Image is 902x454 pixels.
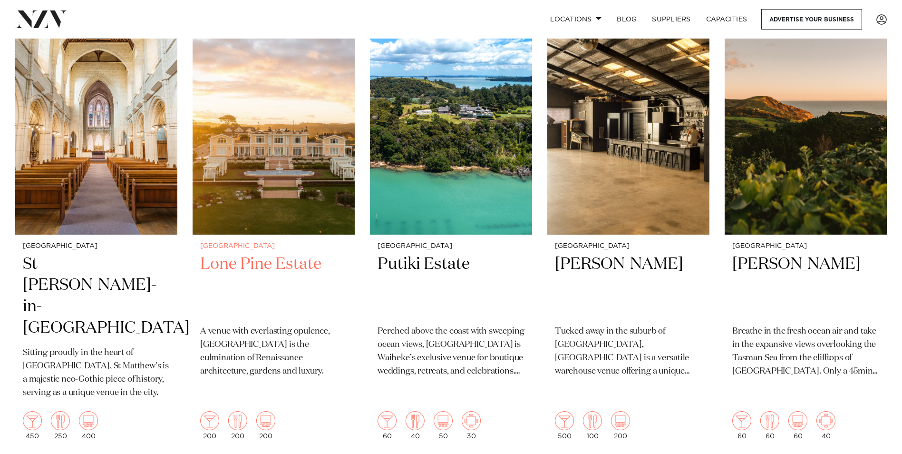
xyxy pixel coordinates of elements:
[228,411,247,440] div: 200
[732,325,879,378] p: Breathe in the fresh ocean air and take in the expansive views overlooking the Tasman Sea from th...
[193,17,355,447] a: [GEOGRAPHIC_DATA] Lone Pine Estate A venue with everlasting opulence, [GEOGRAPHIC_DATA] is the cu...
[555,411,574,430] img: cocktail.png
[698,9,755,30] a: Capacities
[370,17,532,235] img: Aerial view of Putiki Estate on Waiheke Island
[732,243,879,250] small: [GEOGRAPHIC_DATA]
[725,17,887,447] a: [GEOGRAPHIC_DATA] [PERSON_NAME] Breathe in the fresh ocean air and take in the expansive views ov...
[611,411,630,440] div: 200
[760,411,779,440] div: 60
[434,411,453,440] div: 50
[644,9,698,30] a: SUPPLIERS
[583,411,602,440] div: 100
[23,411,42,440] div: 450
[200,411,219,440] div: 200
[788,411,807,430] img: theatre.png
[79,411,98,440] div: 400
[370,17,532,447] a: Aerial view of Putiki Estate on Waiheke Island [GEOGRAPHIC_DATA] Putiki Estate Perched above the ...
[79,411,98,430] img: theatre.png
[378,254,524,318] h2: Putiki Estate
[732,411,751,430] img: cocktail.png
[15,17,177,447] a: [GEOGRAPHIC_DATA] St [PERSON_NAME]-in-[GEOGRAPHIC_DATA] Sitting proudly in the heart of [GEOGRAPH...
[816,411,835,430] img: meeting.png
[611,411,630,430] img: theatre.png
[200,243,347,250] small: [GEOGRAPHIC_DATA]
[23,346,170,400] p: Sitting proudly in the heart of [GEOGRAPHIC_DATA], St Matthew's is a majestic neo-Gothic piece of...
[378,411,397,430] img: cocktail.png
[462,411,481,440] div: 30
[256,411,275,430] img: theatre.png
[462,411,481,430] img: meeting.png
[23,411,42,430] img: cocktail.png
[555,325,702,378] p: Tucked away in the suburb of [GEOGRAPHIC_DATA], [GEOGRAPHIC_DATA] is a versatile warehouse venue ...
[761,9,862,30] a: Advertise your business
[760,411,779,430] img: dining.png
[547,17,709,447] a: [GEOGRAPHIC_DATA] [PERSON_NAME] Tucked away in the suburb of [GEOGRAPHIC_DATA], [GEOGRAPHIC_DATA]...
[788,411,807,440] div: 60
[555,254,702,318] h2: [PERSON_NAME]
[434,411,453,430] img: theatre.png
[406,411,425,440] div: 40
[406,411,425,430] img: dining.png
[543,9,609,30] a: Locations
[23,243,170,250] small: [GEOGRAPHIC_DATA]
[378,325,524,378] p: Perched above the coast with sweeping ocean views, [GEOGRAPHIC_DATA] is Waiheke’s exclusive venue...
[555,411,574,440] div: 500
[15,10,67,28] img: nzv-logo.png
[609,9,644,30] a: BLOG
[378,243,524,250] small: [GEOGRAPHIC_DATA]
[583,411,602,430] img: dining.png
[816,411,835,440] div: 40
[200,254,347,318] h2: Lone Pine Estate
[256,411,275,440] div: 200
[555,243,702,250] small: [GEOGRAPHIC_DATA]
[200,325,347,378] p: A venue with everlasting opulence, [GEOGRAPHIC_DATA] is the culmination of Renaissance architectu...
[200,411,219,430] img: cocktail.png
[51,411,70,430] img: dining.png
[378,411,397,440] div: 60
[228,411,247,430] img: dining.png
[23,254,170,339] h2: St [PERSON_NAME]-in-[GEOGRAPHIC_DATA]
[732,411,751,440] div: 60
[51,411,70,440] div: 250
[732,254,879,318] h2: [PERSON_NAME]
